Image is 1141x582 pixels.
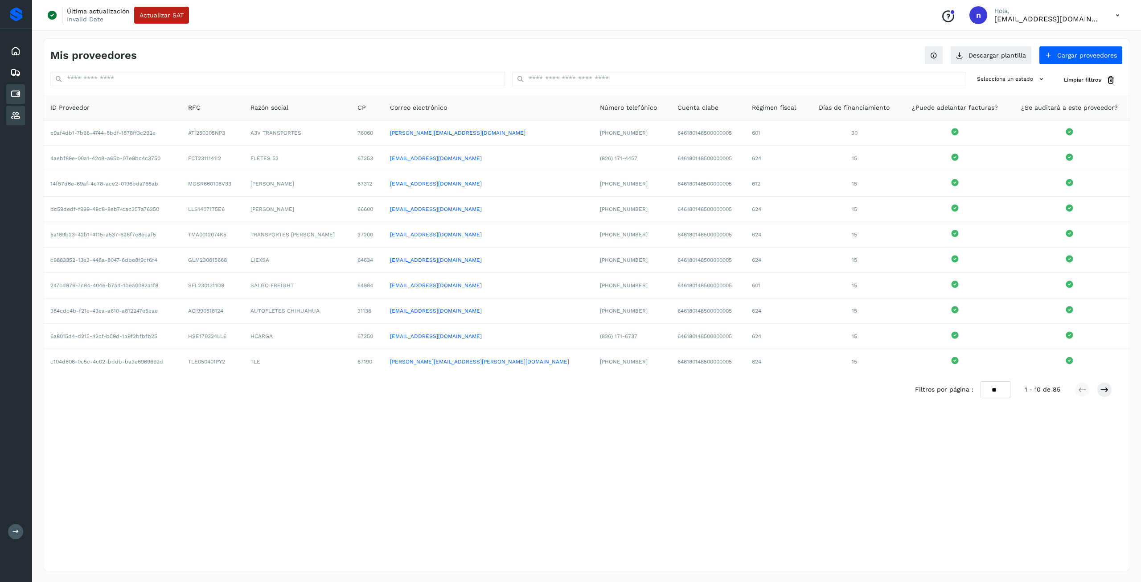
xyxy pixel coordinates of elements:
span: (826) 171-6737 [600,333,637,339]
td: 67353 [350,146,383,171]
span: Régimen fiscal [752,103,796,112]
td: TRANSPORTES [PERSON_NAME] [243,222,350,248]
span: Cuenta clabe [677,103,718,112]
td: 612 [745,171,808,197]
td: 384cdc4b-f21e-43ea-a610-a812247e5eae [43,298,181,324]
span: [PHONE_NUMBER] [600,181,648,187]
div: Cuentas por pagar [6,84,25,104]
div: Embarques [6,63,25,83]
td: ACI990518124 [181,298,243,324]
td: 601 [745,120,808,146]
td: 31136 [350,298,383,324]
td: 76060 [350,120,383,146]
h4: Mis proveedores [50,49,137,62]
a: [EMAIL_ADDRESS][DOMAIN_NAME] [390,282,482,289]
span: ¿Se auditará a este proveedor? [1021,103,1118,112]
td: MOSR660108V33 [181,171,243,197]
span: [PHONE_NUMBER] [600,231,648,238]
a: [EMAIL_ADDRESS][DOMAIN_NAME] [390,181,482,187]
span: [PHONE_NUMBER] [600,282,648,289]
span: [PHONE_NUMBER] [600,130,648,136]
td: AUTOFLETES CHIHUAHUA [243,298,350,324]
button: Cargar proveedores [1039,46,1123,65]
td: 646180148500000005 [670,349,745,374]
td: 67312 [350,171,383,197]
p: Hola, [994,7,1101,15]
span: CP [357,103,366,112]
td: 624 [745,349,808,374]
td: 624 [745,222,808,248]
td: 4aebf89e-00a1-42c8-a65b-07e8bc4c3750 [43,146,181,171]
td: 646180148500000005 [670,324,745,349]
td: 247cd876-7c84-404e-b7a4-1bea0082a1f8 [43,273,181,298]
div: Inicio [6,41,25,61]
td: TLE [243,349,350,374]
td: 15 [808,222,900,248]
span: [PHONE_NUMBER] [600,359,648,365]
a: [EMAIL_ADDRESS][DOMAIN_NAME] [390,257,482,263]
td: TMA0012074K5 [181,222,243,248]
button: Descargar plantilla [950,46,1032,65]
td: FLETES 53 [243,146,350,171]
td: 646180148500000005 [670,146,745,171]
td: 646180148500000005 [670,222,745,248]
td: 646180148500000005 [670,273,745,298]
span: [PHONE_NUMBER] [600,206,648,212]
button: Actualizar SAT [134,7,189,24]
td: 601 [745,273,808,298]
td: 624 [745,197,808,222]
td: 15 [808,298,900,324]
p: Invalid Date [67,15,103,23]
td: 5a189b23-42b1-4115-a537-626f7e8ecaf5 [43,222,181,248]
td: 624 [745,146,808,171]
span: Actualizar SAT [140,12,184,18]
a: [PERSON_NAME][EMAIL_ADDRESS][PERSON_NAME][DOMAIN_NAME] [390,359,569,365]
td: c104d606-0c5c-4c02-bddb-ba3e6969692d [43,349,181,374]
p: niagara+prod@solvento.mx [994,15,1101,23]
span: ¿Puede adelantar facturas? [912,103,998,112]
p: Última actualización [67,7,130,15]
td: ATI250305NP3 [181,120,243,146]
span: (826) 171-4457 [600,155,637,161]
span: Razón social [250,103,288,112]
td: c9883352-13e3-448a-8047-6dbe8f9cf6f4 [43,248,181,273]
td: HCARGA [243,324,350,349]
td: 15 [808,197,900,222]
span: [PHONE_NUMBER] [600,308,648,314]
td: FCT2311141I2 [181,146,243,171]
td: 30 [808,120,900,146]
a: [EMAIL_ADDRESS][DOMAIN_NAME] [390,155,482,161]
td: 15 [808,324,900,349]
td: 64984 [350,273,383,298]
td: 67190 [350,349,383,374]
button: Limpiar filtros [1057,72,1123,88]
td: 15 [808,273,900,298]
td: 15 [808,146,900,171]
td: LIEXSA [243,248,350,273]
td: A3V TRANSPORTES [243,120,350,146]
td: [PERSON_NAME] [243,197,350,222]
td: 6a8015d4-d215-42cf-b59d-1a9f2bfbfb25 [43,324,181,349]
span: 1 - 10 de 85 [1025,385,1060,394]
span: ID Proveedor [50,103,90,112]
td: 624 [745,324,808,349]
td: 67350 [350,324,383,349]
span: RFC [188,103,201,112]
td: 646180148500000005 [670,298,745,324]
td: 14f57d6e-69af-4e78-ace2-0196bda768ab [43,171,181,197]
td: LLS1407175E6 [181,197,243,222]
span: Filtros por página : [915,385,973,394]
td: 66600 [350,197,383,222]
a: [EMAIL_ADDRESS][DOMAIN_NAME] [390,231,482,238]
a: [PERSON_NAME][EMAIL_ADDRESS][DOMAIN_NAME] [390,130,525,136]
td: 64634 [350,248,383,273]
button: Selecciona un estado [973,72,1050,87]
td: 646180148500000005 [670,248,745,273]
span: [PHONE_NUMBER] [600,257,648,263]
td: 646180148500000005 [670,120,745,146]
td: SALGO FREIGHT [243,273,350,298]
span: Correo electrónico [390,103,447,112]
td: dc59dedf-f999-49c8-8eb7-cac357a76350 [43,197,181,222]
td: [PERSON_NAME] [243,171,350,197]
